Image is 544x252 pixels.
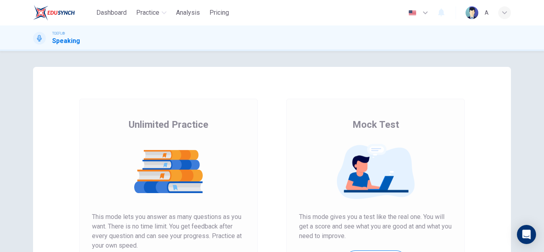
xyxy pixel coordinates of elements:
span: Pricing [209,8,229,18]
span: Mock Test [352,118,399,131]
span: This mode lets you answer as many questions as you want. There is no time limit. You get feedback... [92,212,245,250]
img: en [407,10,417,16]
button: Pricing [206,6,232,20]
img: EduSynch logo [33,5,75,21]
img: Profile picture [466,6,478,19]
span: TOEFL® [52,31,65,36]
span: This mode gives you a test like the real one. You will get a score and see what you are good at a... [299,212,452,241]
span: Unlimited Practice [129,118,208,131]
span: Analysis [176,8,200,18]
div: A [485,8,489,18]
a: EduSynch logo [33,5,93,21]
div: Open Intercom Messenger [517,225,536,244]
button: Practice [133,6,170,20]
h1: Speaking [52,36,80,46]
span: Dashboard [96,8,127,18]
button: Dashboard [93,6,130,20]
button: Analysis [173,6,203,20]
span: Practice [136,8,159,18]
